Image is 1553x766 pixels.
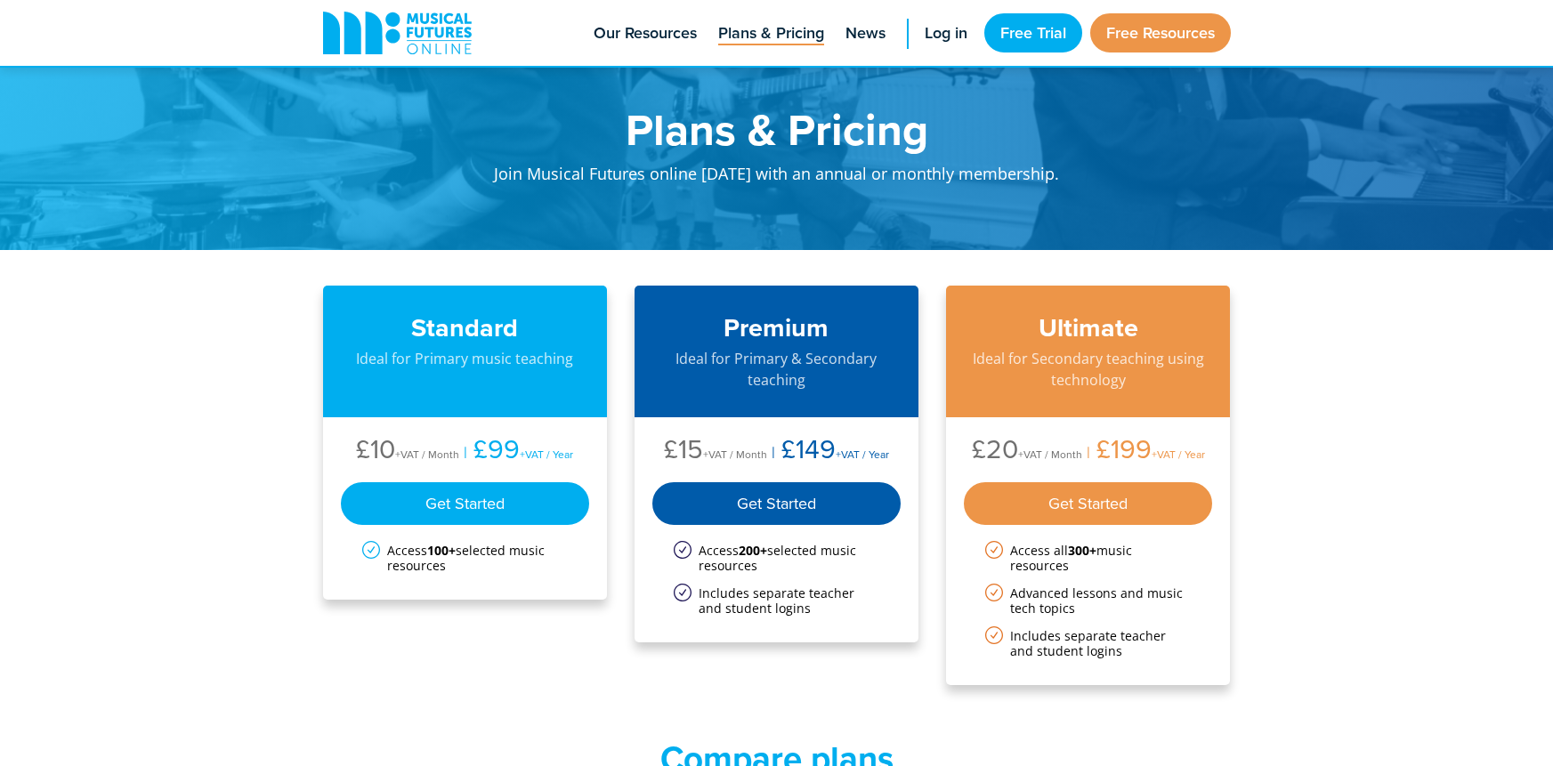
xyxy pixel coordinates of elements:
li: £99 [459,435,573,468]
span: Our Resources [594,21,697,45]
h3: Standard [341,312,590,343]
strong: 300+ [1068,542,1096,559]
li: £199 [1082,435,1205,468]
li: Access all music resources [985,543,1192,573]
div: Get Started [341,482,590,525]
a: Free Trial [984,13,1082,52]
div: Get Started [964,482,1213,525]
li: Includes separate teacher and student logins [674,585,880,616]
span: +VAT / Year [836,447,889,462]
li: Access selected music resources [674,543,880,573]
span: +VAT / Year [520,447,573,462]
strong: 200+ [739,542,767,559]
span: Plans & Pricing [718,21,824,45]
li: Includes separate teacher and student logins [985,628,1192,658]
span: +VAT / Year [1152,447,1205,462]
p: Join Musical Futures online [DATE] with an annual or monthly membership. [430,151,1124,206]
h3: Premium [652,312,902,343]
li: Advanced lessons and music tech topics [985,585,1192,616]
span: Log in [925,21,967,45]
strong: 100+ [427,542,456,559]
li: £10 [356,435,459,468]
p: Ideal for Primary & Secondary teaching [652,348,902,391]
h3: Ultimate [964,312,1213,343]
li: £20 [972,435,1082,468]
div: Get Started [652,482,902,525]
span: +VAT / Month [703,447,767,462]
li: £15 [664,435,767,468]
span: News [845,21,886,45]
p: Ideal for Primary music teaching [341,348,590,369]
li: £149 [767,435,889,468]
span: +VAT / Month [395,447,459,462]
span: +VAT / Month [1018,447,1082,462]
p: Ideal for Secondary teaching using technology [964,348,1213,391]
h1: Plans & Pricing [430,107,1124,151]
a: Free Resources [1090,13,1231,52]
li: Access selected music resources [362,543,569,573]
